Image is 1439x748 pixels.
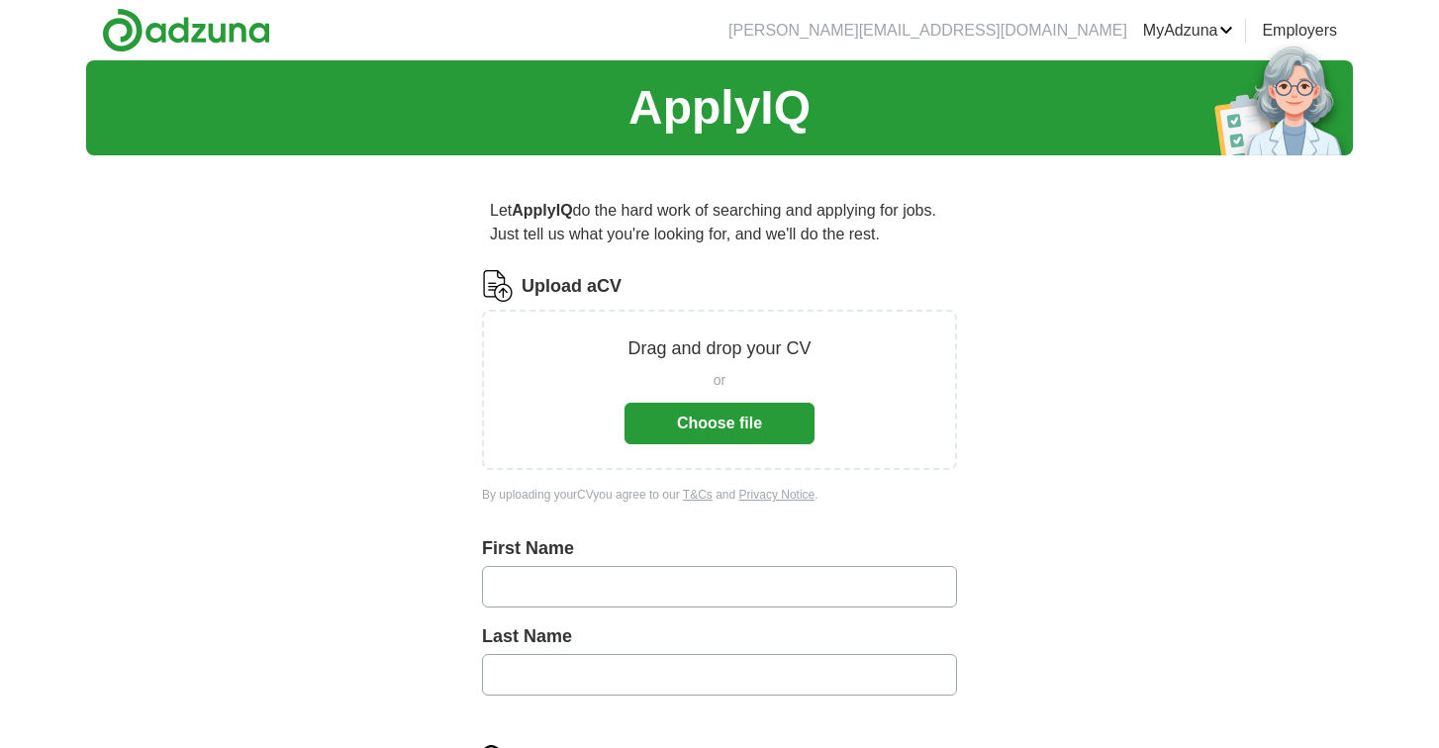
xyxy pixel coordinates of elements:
span: or [714,370,725,391]
label: Upload a CV [522,273,622,300]
img: Adzuna logo [102,8,270,52]
strong: ApplyIQ [512,202,572,219]
label: Last Name [482,623,957,650]
p: Drag and drop your CV [627,335,811,362]
li: [PERSON_NAME][EMAIL_ADDRESS][DOMAIN_NAME] [728,19,1127,43]
img: CV Icon [482,270,514,302]
a: Privacy Notice [739,488,815,502]
label: First Name [482,535,957,562]
div: By uploading your CV you agree to our and . [482,486,957,504]
p: Let do the hard work of searching and applying for jobs. Just tell us what you're looking for, an... [482,191,957,254]
h1: ApplyIQ [628,72,811,143]
a: Employers [1262,19,1337,43]
a: MyAdzuna [1143,19,1234,43]
button: Choose file [624,403,815,444]
a: T&Cs [683,488,713,502]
